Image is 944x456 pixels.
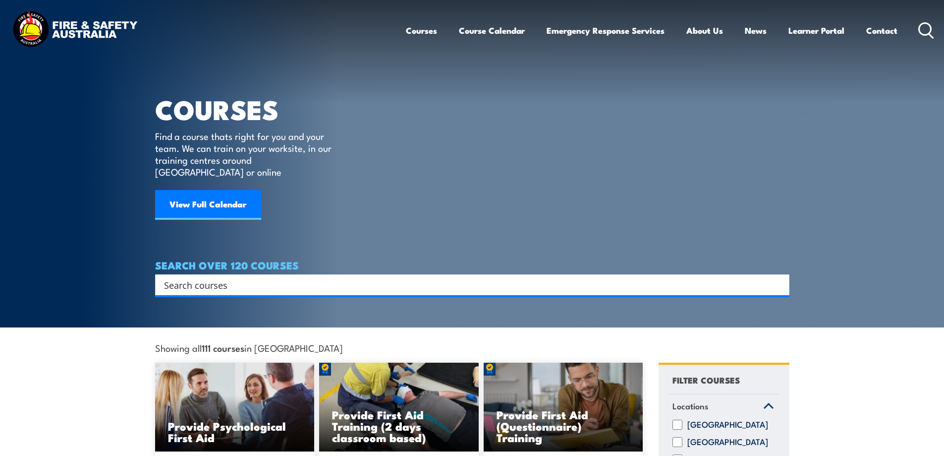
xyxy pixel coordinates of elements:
[672,399,709,413] span: Locations
[547,17,665,44] a: Emergency Response Services
[788,17,844,44] a: Learner Portal
[168,420,302,443] h3: Provide Psychological First Aid
[459,17,525,44] a: Course Calendar
[155,363,315,452] a: Provide Psychological First Aid
[497,409,630,443] h3: Provide First Aid (Questionnaire) Training
[155,342,343,353] span: Showing all in [GEOGRAPHIC_DATA]
[866,17,897,44] a: Contact
[155,363,315,452] img: Mental Health First Aid Training Course from Fire & Safety Australia
[687,420,768,430] label: [GEOGRAPHIC_DATA]
[155,97,346,121] h1: COURSES
[484,363,643,452] a: Provide First Aid (Questionnaire) Training
[202,341,244,354] strong: 111 courses
[686,17,723,44] a: About Us
[319,363,479,452] img: Provide First Aid (Blended Learning)
[155,130,336,178] p: Find a course thats right for you and your team. We can train on your worksite, in our training c...
[406,17,437,44] a: Courses
[166,278,770,292] form: Search form
[745,17,767,44] a: News
[772,278,786,292] button: Search magnifier button
[155,260,789,270] h4: SEARCH OVER 120 COURSES
[668,394,778,420] a: Locations
[687,437,768,447] label: [GEOGRAPHIC_DATA]
[155,190,261,220] a: View Full Calendar
[332,409,466,443] h3: Provide First Aid Training (2 days classroom based)
[319,363,479,452] a: Provide First Aid Training (2 days classroom based)
[672,373,740,387] h4: FILTER COURSES
[164,277,768,292] input: Search input
[484,363,643,452] img: Mental Health First Aid Refresher Training (Standard) (1)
